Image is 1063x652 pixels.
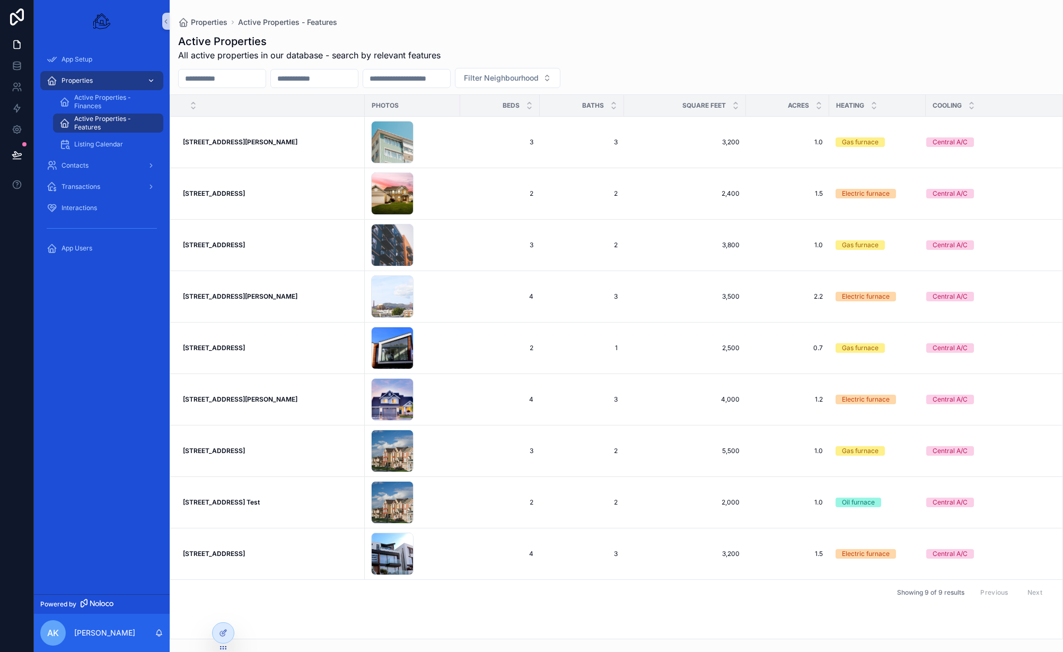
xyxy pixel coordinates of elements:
div: Central A/C [933,137,968,147]
span: Listing Calendar [74,140,123,149]
a: 2,500 [630,344,740,352]
span: Active Properties - Finances [74,93,153,110]
a: 2,400 [630,189,740,198]
span: 0.7 [752,344,823,352]
a: Gas furnace [836,240,919,250]
a: Central A/C [926,446,1051,456]
span: 1 [546,344,618,352]
a: Active Properties - Finances [53,92,163,111]
a: 4 [467,292,533,301]
a: [STREET_ADDRESS][PERSON_NAME] [183,395,358,404]
span: 3 [546,138,618,146]
a: [STREET_ADDRESS] [183,189,358,198]
a: 1.5 [752,189,823,198]
a: App Setup [40,50,163,69]
div: Gas furnace [842,240,878,250]
div: Central A/C [933,292,968,301]
a: Central A/C [926,137,1051,147]
span: 2 [546,447,618,455]
a: Central A/C [926,395,1051,404]
span: Beds [503,101,520,110]
strong: [STREET_ADDRESS] [183,550,245,558]
a: Central A/C [926,292,1051,301]
span: 3 [546,292,618,301]
span: 4 [467,395,533,404]
a: 1.5 [752,550,823,558]
span: Interactions [62,204,97,212]
div: Gas furnace [842,446,878,456]
a: Central A/C [926,189,1051,198]
div: Electric furnace [842,189,890,198]
button: Select Button [455,68,560,88]
a: 1.0 [752,498,823,507]
a: Central A/C [926,498,1051,507]
a: 3,500 [630,292,740,301]
div: Central A/C [933,549,968,559]
a: Active Properties - Features [238,17,337,28]
h1: Active Properties [178,34,441,49]
span: 3 [467,138,533,146]
a: 4,000 [630,395,740,404]
span: Active Properties - Features [74,115,153,132]
a: 2,000 [630,498,740,507]
span: 2 [467,344,533,352]
div: Gas furnace [842,343,878,353]
a: 2 [467,189,533,198]
a: 3,200 [630,138,740,146]
a: [STREET_ADDRESS] [183,241,358,249]
span: Contacts [62,161,89,170]
a: App Users [40,239,163,258]
a: Properties [178,17,227,28]
span: Square feet [682,101,726,110]
a: Properties [40,71,163,90]
div: Central A/C [933,240,968,250]
span: Properties [62,76,93,85]
a: 1.0 [752,138,823,146]
a: Central A/C [926,549,1051,559]
strong: [STREET_ADDRESS] [183,189,245,197]
p: [PERSON_NAME] [74,628,135,638]
strong: [STREET_ADDRESS] [183,241,245,249]
a: 3,200 [630,550,740,558]
a: 1.2 [752,395,823,404]
a: Oil furnace [836,498,919,507]
span: Heating [836,101,864,110]
a: 3,800 [630,241,740,249]
a: 5,500 [630,447,740,455]
a: [STREET_ADDRESS][PERSON_NAME] [183,292,358,301]
strong: [STREET_ADDRESS][PERSON_NAME] [183,138,297,146]
a: [STREET_ADDRESS] [183,447,358,455]
div: Electric furnace [842,395,890,404]
a: 3 [467,447,533,455]
div: Electric furnace [842,549,890,559]
a: Interactions [40,198,163,218]
a: 1.0 [752,447,823,455]
a: 4 [467,550,533,558]
strong: [STREET_ADDRESS] [183,447,245,455]
a: 3 [546,395,618,404]
span: 2 [546,189,618,198]
span: 2 [467,498,533,507]
a: Central A/C [926,343,1051,353]
a: 2.2 [752,292,823,301]
div: Electric furnace [842,292,890,301]
span: App Setup [62,55,92,64]
strong: [STREET_ADDRESS][PERSON_NAME] [183,292,297,300]
div: Central A/C [933,343,968,353]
